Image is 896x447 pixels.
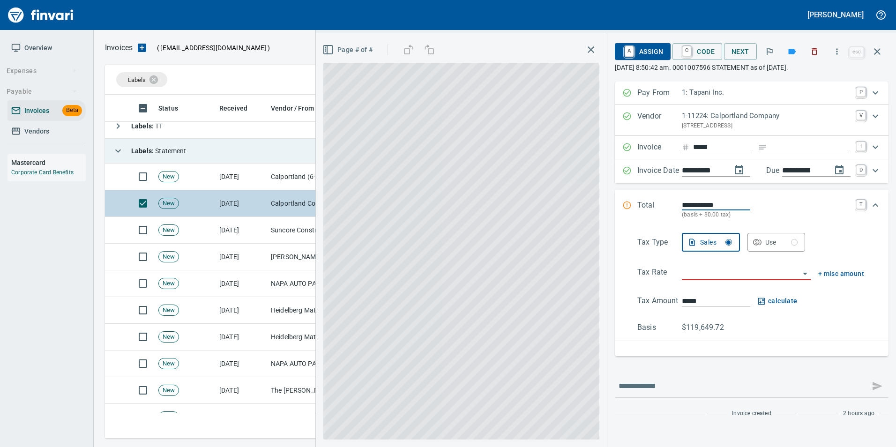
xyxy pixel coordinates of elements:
[216,324,267,350] td: [DATE]
[759,41,780,62] button: Flag
[7,37,86,59] a: Overview
[7,100,86,121] a: InvoicesBeta
[158,103,190,114] span: Status
[682,121,851,131] p: [STREET_ADDRESS]
[856,111,866,120] a: V
[216,190,267,217] td: [DATE]
[847,40,889,63] span: Close invoice
[159,253,179,261] span: New
[62,105,82,116] span: Beta
[216,270,267,297] td: [DATE]
[615,105,889,136] div: Expand
[131,122,155,130] strong: Labels :
[3,83,81,100] button: Payable
[672,43,722,60] button: CCode
[105,42,133,53] nav: breadcrumb
[637,87,682,99] p: Pay From
[682,210,851,220] p: (basis + $0.00 tax)
[856,87,866,97] a: P
[843,409,874,418] span: 2 hours ago
[131,122,163,130] span: TT
[159,172,179,181] span: New
[159,386,179,395] span: New
[267,377,361,404] td: The [PERSON_NAME] Co. (1-10943)
[615,136,889,159] div: Expand
[728,159,750,181] button: change date
[637,142,682,154] p: Invoice
[856,142,866,151] a: I
[216,164,267,190] td: [DATE]
[216,217,267,244] td: [DATE]
[615,43,671,60] button: AAssign
[799,267,812,280] button: Open
[24,105,49,117] span: Invoices
[151,43,270,52] p: ( )
[758,295,798,307] button: calculate
[615,190,889,229] div: Expand
[682,87,851,98] p: 1: Tapani Inc.
[637,200,682,220] p: Total
[827,41,847,62] button: More
[271,103,314,114] span: Vendor / From
[267,217,361,244] td: Suncore Construction and Materials Inc. (1-38881)
[159,43,267,52] span: [EMAIL_ADDRESS][DOMAIN_NAME]
[219,103,247,114] span: Received
[105,42,133,53] p: Invoices
[267,404,361,431] td: A1 Truck & RV Wash LLC (1-30656)
[637,267,682,280] p: Tax Rate
[267,270,361,297] td: NAPA AUTO PARTS (1-10687)
[637,237,682,252] p: Tax Type
[682,111,851,121] p: 1-11224: Calportland Company
[271,103,326,114] span: Vendor / From
[24,42,52,54] span: Overview
[804,41,825,62] button: Discard
[637,165,682,177] p: Invoice Date
[24,126,49,137] span: Vendors
[747,233,806,252] button: Use
[267,324,361,350] td: Heidelberg Materials([PERSON_NAME]) (1-23334)
[7,65,77,77] span: Expenses
[682,142,689,153] svg: Invoice number
[11,157,86,168] h6: Mastercard
[159,333,179,342] span: New
[159,199,179,208] span: New
[805,7,866,22] button: [PERSON_NAME]
[625,46,634,56] a: A
[159,279,179,288] span: New
[622,44,663,60] span: Assign
[267,190,361,217] td: Calportland Company (1-11224)
[866,375,889,397] span: This records your message into the invoice and notifies anyone mentioned
[267,350,361,377] td: NAPA AUTO PARTS (1-10687)
[267,297,361,324] td: Heidelberg Materials([PERSON_NAME]) (1-23334)
[158,103,178,114] span: Status
[131,147,155,155] strong: Labels :
[637,295,682,307] p: Tax Amount
[6,4,76,26] img: Finvari
[807,10,864,20] h5: [PERSON_NAME]
[267,164,361,190] td: Calportland (6-11224)
[766,165,811,176] p: Due
[732,409,771,418] span: Invoice created
[219,103,260,114] span: Received
[782,41,802,62] button: Labels
[682,46,691,56] a: C
[159,226,179,235] span: New
[818,268,864,280] span: + misc amount
[724,43,757,60] button: Next
[637,322,682,333] p: Basis
[216,404,267,431] td: [DATE]
[682,233,740,252] button: Sales
[682,322,726,333] p: $119,649.72
[615,229,889,341] div: Expand
[128,76,146,83] span: Labels
[828,159,851,181] button: change due date
[758,142,767,152] svg: Invoice description
[856,165,866,174] a: D
[765,237,798,248] div: Use
[216,297,267,324] td: [DATE]
[216,244,267,270] td: [DATE]
[637,111,682,130] p: Vendor
[680,44,715,60] span: Code
[11,169,74,176] a: Corporate Card Benefits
